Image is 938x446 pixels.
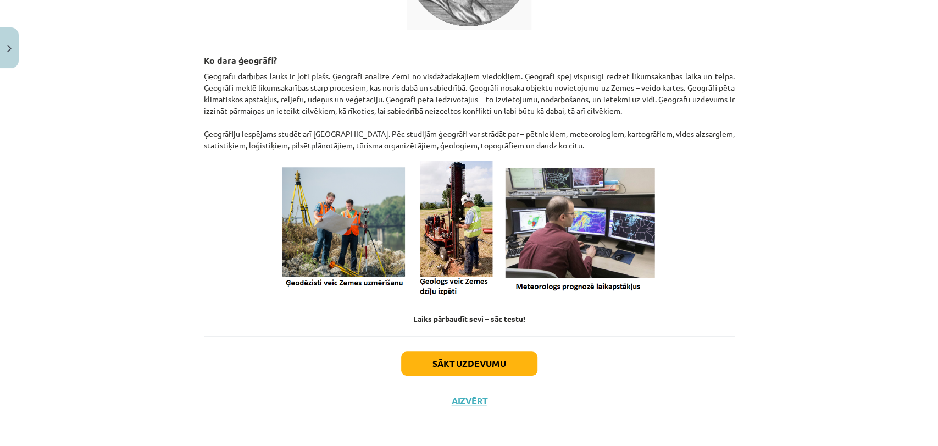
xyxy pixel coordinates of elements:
[204,70,735,151] p: Ģeogrāfu darbības lauks ir ļoti plašs. Ģeogrāfi analizē Zemi no visdažādākajiem viedokļiem. Ģeogr...
[204,54,277,66] strong: Ko dara ģeogrāfi?
[413,313,525,323] strong: Laiks pārbaudīt sevi – sāc testu!
[7,45,12,52] img: icon-close-lesson-0947bae3869378f0d4975bcd49f059093ad1ed9edebbc8119c70593378902aed.svg
[448,395,490,406] button: Aizvērt
[401,351,537,376] button: Sākt uzdevumu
